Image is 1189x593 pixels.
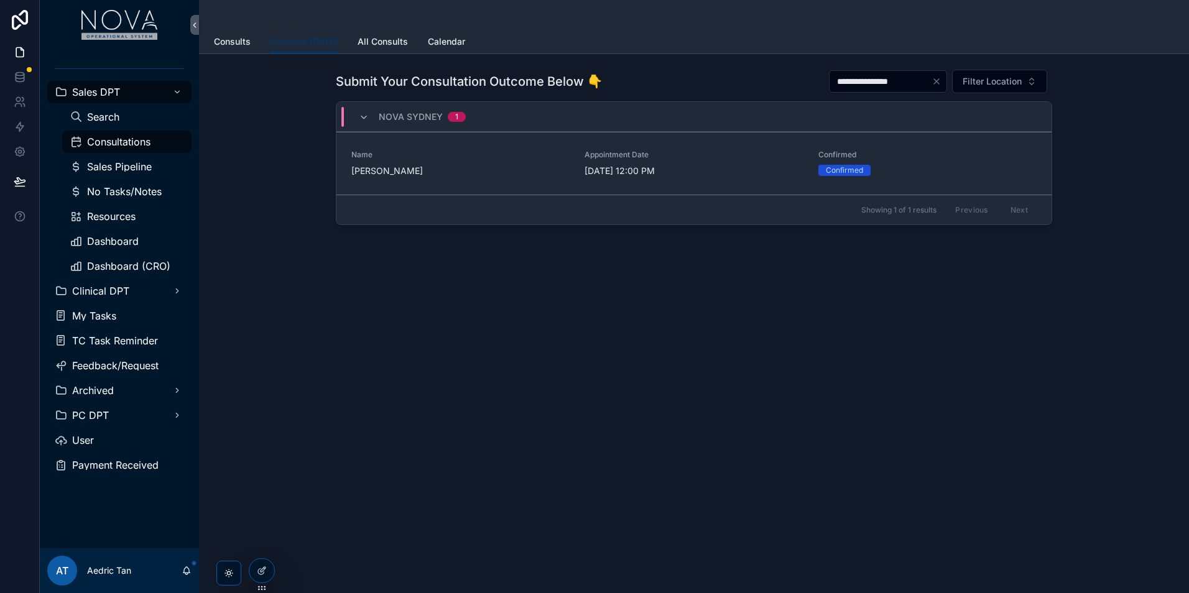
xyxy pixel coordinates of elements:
[47,429,192,451] a: User
[351,150,570,160] span: Name
[47,329,192,352] a: TC Task Reminder
[336,132,1052,195] a: Name[PERSON_NAME]Appointment Date[DATE] 12:00 PMConfirmedConfirmed
[72,286,129,296] span: Clinical DPT
[87,211,136,221] span: Resources
[72,87,120,97] span: Sales DPT
[87,261,170,271] span: Dashboard (CRO)
[87,236,139,246] span: Dashboard
[47,354,192,377] a: Feedback/Request
[963,75,1022,88] span: Filter Location
[428,30,465,55] a: Calendar
[81,10,158,40] img: App logo
[585,165,803,177] span: [DATE] 12:00 PM
[47,454,192,476] a: Payment Received
[72,385,114,395] span: Archived
[87,137,150,147] span: Consultations
[861,205,937,215] span: Showing 1 of 1 results
[87,186,162,196] span: No Tasks/Notes
[952,70,1047,93] button: Select Button
[358,35,408,48] span: All Consults
[87,162,152,172] span: Sales Pipeline
[351,165,570,177] span: [PERSON_NAME]
[87,564,131,577] p: Aedric Tan
[56,563,68,578] span: AT
[336,73,603,90] h1: Submit Your Consultation Outcome Below 👇
[62,255,192,277] a: Dashboard (CRO)
[62,180,192,203] a: No Tasks/Notes
[62,131,192,153] a: Consultations
[47,404,192,426] a: PC DPT
[455,112,458,122] div: 1
[40,50,199,492] div: scrollable content
[62,205,192,228] a: Resources
[72,410,109,420] span: PC DPT
[72,460,159,470] span: Payment Received
[585,150,803,160] span: Appointment Date
[62,106,192,128] a: Search
[62,155,192,178] a: Sales Pipeline
[87,112,119,122] span: Search
[932,76,946,86] button: Clear
[428,35,465,48] span: Calendar
[214,35,251,48] span: Consults
[72,311,116,321] span: My Tasks
[72,435,94,445] span: User
[47,379,192,402] a: Archived
[271,30,338,54] a: Consults [DATE]
[214,30,251,55] a: Consults
[47,280,192,302] a: Clinical DPT
[72,336,158,346] span: TC Task Reminder
[271,35,338,48] span: Consults [DATE]
[826,165,863,176] div: Confirmed
[72,361,159,370] span: Feedback/Request
[47,305,192,327] a: My Tasks
[818,150,1037,160] span: Confirmed
[47,81,192,103] a: Sales DPT
[358,30,408,55] a: All Consults
[62,230,192,252] a: Dashboard
[379,111,443,123] span: Nova Sydney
